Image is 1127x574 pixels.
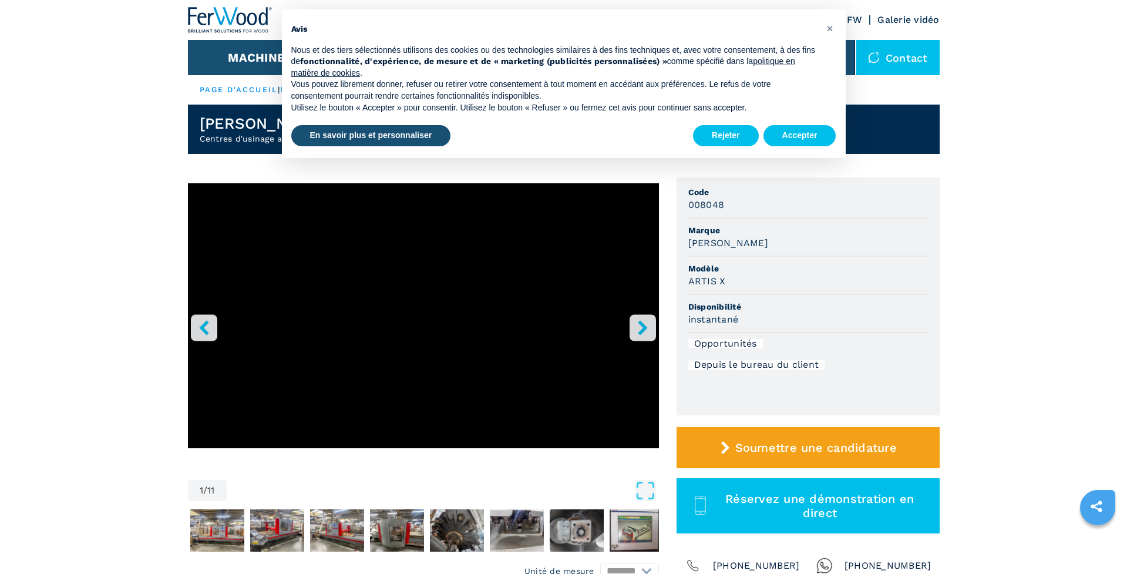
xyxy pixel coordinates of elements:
font: Réservez une démonstration en direct [725,492,914,520]
img: Téléphone [685,558,701,574]
img: cf7feba59bb09b895bfe749b8c5aab58 [310,509,364,552]
nav: Navigation par vignettes [188,507,659,554]
font: Soumettre une candidature [735,441,897,455]
font: Rejeter [712,130,739,140]
button: Aller à la diapositive 4 [308,507,366,554]
button: Aller à la diapositive 6 [428,507,486,554]
img: Contact [868,52,880,63]
img: Ferwood [188,7,273,33]
button: Réservez une démonstration en direct [677,478,940,533]
font: [PHONE_NUMBER] [845,560,931,571]
button: Fermer cet avis [821,19,840,38]
button: Aller à la diapositive 2 [188,507,247,554]
button: Aller à la diapositive 3 [248,507,307,554]
a: PAGE D'ACCUEIL [200,85,278,94]
font: 11 [207,485,215,496]
div: Aller à la diapositive 1 [188,183,659,468]
font: Opportunités [694,338,757,349]
font: Utilisez le bouton « Accepter » pour consentir. Utilisez le bouton « Refuser » ou fermez cet avis... [291,103,747,112]
font: Accepter [782,130,818,140]
img: 24ec45364f3194ee6be7f20e8f42c266 [610,509,664,552]
font: comme spécifié dans la [667,56,753,66]
font: / [203,485,207,496]
a: politique en matière de cookies [291,56,795,78]
button: Accepter [763,125,836,146]
img: 76b9a652168e2aea9cf6bb3dfe1d5a6e [550,509,604,552]
button: Aller à la diapositive 7 [487,507,546,554]
img: e17dd1de7365b4fbbacb9f99d7627cdc [370,509,424,552]
font: Contact [886,52,928,64]
font: 008048 [688,199,725,210]
button: Machines [228,51,292,65]
button: Rejeter [693,125,758,146]
font: Avis [291,24,308,33]
a: Galerie vidéo [877,14,939,25]
font: Disponibilité [688,302,741,311]
font: En savoir plus et personnaliser [310,130,432,140]
button: Aller à la diapositive 8 [547,507,606,554]
img: fdf78b13848d335729fe55961e10c51c [430,509,484,552]
font: Modèle [688,264,719,273]
img: 644c9ed2850a4b978c5cd85644fb2012 [250,509,304,552]
font: Code [688,187,709,197]
font: Centres d'usinage avec tables gigognes plates [200,134,391,143]
button: bouton droit [630,314,656,341]
font: fonctionnalité, d'expérience, de mesure et de « marketing (publicités personnalisées) » [300,56,667,66]
font: . [360,68,362,78]
button: Aller à la diapositive 9 [607,507,666,554]
font: [PHONE_NUMBER] [713,560,800,571]
font: [PERSON_NAME] [688,237,768,249]
font: [PERSON_NAME] - ARTIS X [200,115,403,132]
img: d0baa8495da5a3692119b040e2422f05 [190,509,244,552]
font: ARTIS X [688,276,726,287]
a: partagez ceci [1082,492,1111,521]
img: 686016eaa6dd1593253476f7c1e79b17 [490,509,544,552]
iframe: Centro di lavoro con piano NESTING in azione - REICHENBACHER ARTIS X - Ferwoodgroup - 008048 [188,183,659,448]
font: 1 [200,485,203,496]
button: Ouvrir en plein écran [230,480,656,501]
font: × [826,21,833,35]
button: En savoir plus et personnaliser [291,125,451,146]
button: Aller à la diapositive 5 [368,507,426,554]
font: Depuis le bureau du client [694,359,819,370]
font: Nous et des tiers sélectionnés utilisons des cookies ou des technologies similaires à des fins te... [291,45,816,66]
img: WhatsApp [816,558,833,574]
font: instantané [688,314,739,325]
button: Soumettre une candidature [677,427,940,468]
font: Marque [688,226,721,235]
button: bouton gauche [191,314,217,341]
font: Vous pouvez librement donner, refuser ou retirer votre consentement à tout moment en accédant aux... [291,79,771,100]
